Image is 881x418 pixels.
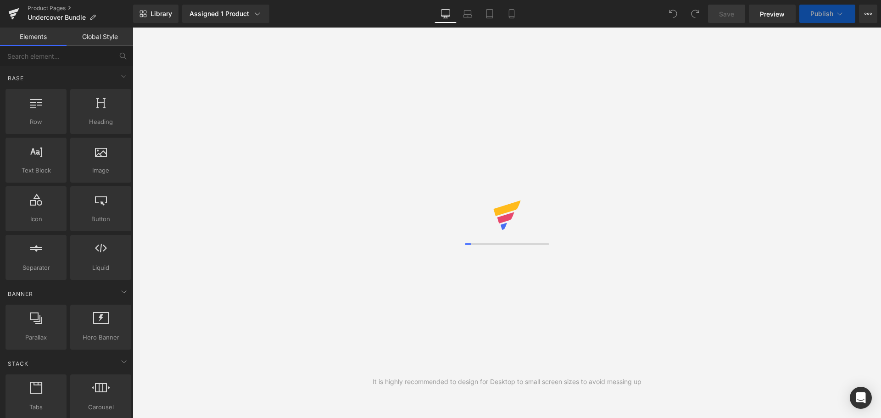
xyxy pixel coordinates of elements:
a: Mobile [501,5,523,23]
span: Liquid [73,263,128,273]
span: Hero Banner [73,333,128,342]
span: Parallax [8,333,64,342]
span: Button [73,214,128,224]
span: Banner [7,290,34,298]
a: Product Pages [28,5,133,12]
span: Carousel [73,402,128,412]
span: Base [7,74,25,83]
span: Preview [760,9,785,19]
a: Preview [749,5,796,23]
a: Global Style [67,28,133,46]
span: Heading [73,117,128,127]
span: Text Block [8,166,64,175]
a: New Library [133,5,178,23]
span: Undercover Bundle [28,14,86,21]
a: Laptop [457,5,479,23]
div: Assigned 1 Product [190,9,262,18]
span: Publish [810,10,833,17]
button: Redo [686,5,704,23]
div: It is highly recommended to design for Desktop to small screen sizes to avoid messing up [373,377,641,387]
a: Desktop [435,5,457,23]
span: Save [719,9,734,19]
span: Image [73,166,128,175]
span: Library [151,10,172,18]
div: Open Intercom Messenger [850,387,872,409]
span: Separator [8,263,64,273]
span: Tabs [8,402,64,412]
a: Tablet [479,5,501,23]
span: Icon [8,214,64,224]
button: More [859,5,877,23]
button: Undo [664,5,682,23]
button: Publish [799,5,855,23]
span: Row [8,117,64,127]
span: Stack [7,359,29,368]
